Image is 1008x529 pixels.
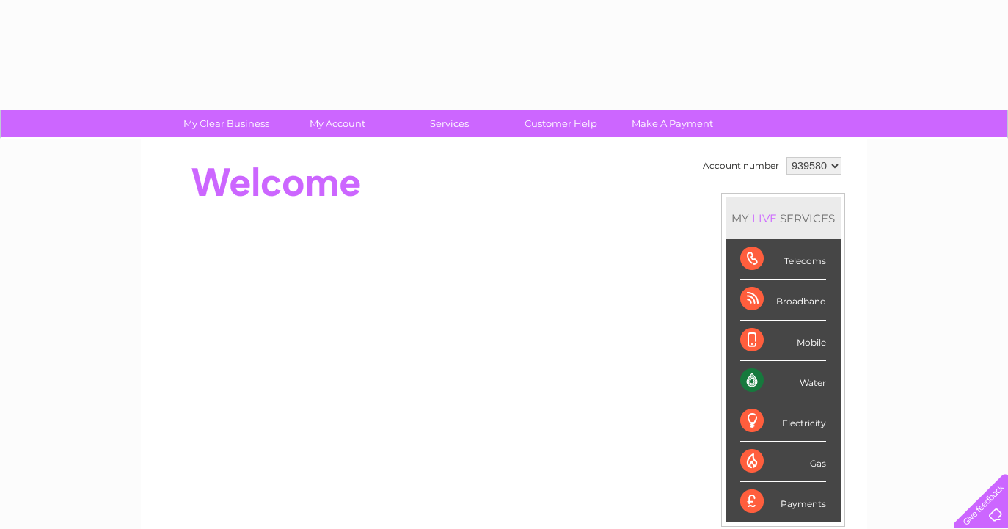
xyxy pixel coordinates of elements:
a: Customer Help [500,110,621,137]
a: Make A Payment [612,110,733,137]
td: Account number [699,153,783,178]
a: My Account [277,110,398,137]
div: Telecoms [740,239,826,280]
div: LIVE [749,211,780,225]
div: Water [740,361,826,401]
a: My Clear Business [166,110,287,137]
div: Gas [740,442,826,482]
div: Mobile [740,321,826,361]
a: Services [389,110,510,137]
div: MY SERVICES [726,197,841,239]
div: Electricity [740,401,826,442]
div: Payments [740,482,826,522]
div: Broadband [740,280,826,320]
